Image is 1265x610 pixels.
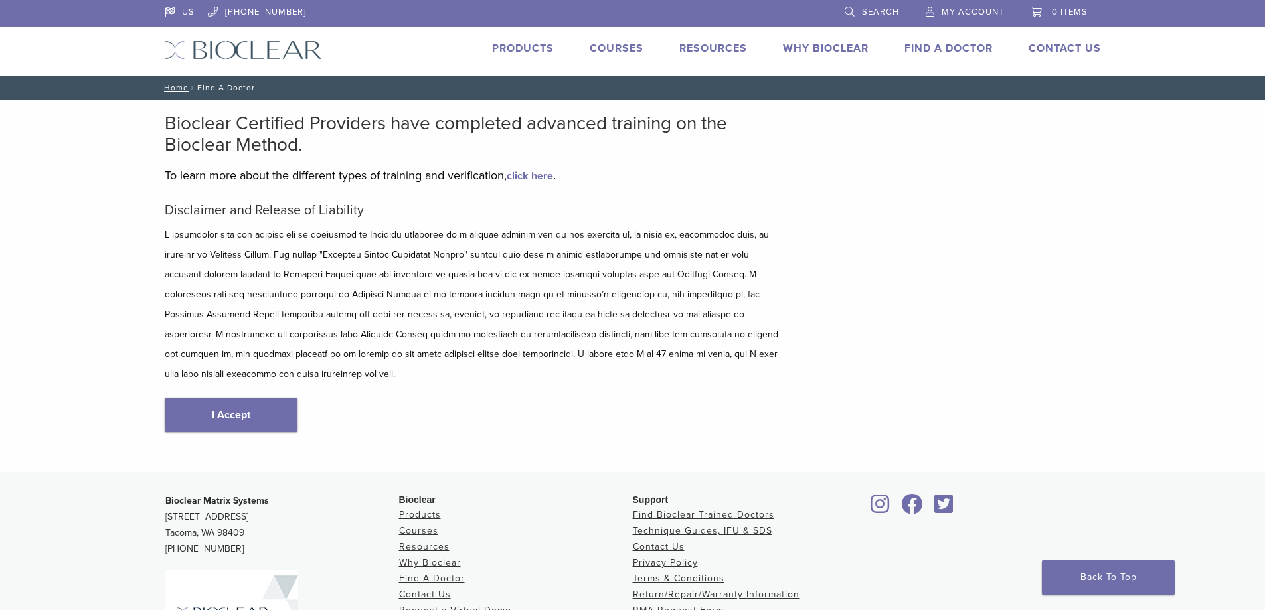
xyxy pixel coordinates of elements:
[862,7,899,17] span: Search
[160,83,189,92] a: Home
[165,202,782,218] h5: Disclaimer and Release of Liability
[897,502,928,515] a: Bioclear
[633,557,698,568] a: Privacy Policy
[155,76,1111,100] nav: Find A Doctor
[507,169,553,183] a: click here
[165,40,322,60] img: Bioclear
[1029,42,1101,55] a: Contact Us
[399,573,465,584] a: Find A Doctor
[165,113,782,155] h2: Bioclear Certified Providers have completed advanced training on the Bioclear Method.
[867,502,894,515] a: Bioclear
[633,541,685,552] a: Contact Us
[492,42,554,55] a: Products
[165,495,269,506] strong: Bioclear Matrix Systems
[783,42,869,55] a: Why Bioclear
[633,495,669,505] span: Support
[633,573,724,584] a: Terms & Conditions
[904,42,993,55] a: Find A Doctor
[399,589,451,600] a: Contact Us
[189,84,197,91] span: /
[165,225,782,384] p: L ipsumdolor sita con adipisc eli se doeiusmod te Incididu utlaboree do m aliquae adminim ven qu ...
[399,495,436,505] span: Bioclear
[942,7,1004,17] span: My Account
[1042,560,1175,595] a: Back To Top
[165,398,297,432] a: I Accept
[633,525,772,536] a: Technique Guides, IFU & SDS
[399,509,441,520] a: Products
[399,525,438,536] a: Courses
[633,509,774,520] a: Find Bioclear Trained Doctors
[165,493,399,557] p: [STREET_ADDRESS] Tacoma, WA 98409 [PHONE_NUMBER]
[930,502,958,515] a: Bioclear
[590,42,643,55] a: Courses
[679,42,747,55] a: Resources
[165,165,782,185] p: To learn more about the different types of training and verification, .
[1052,7,1088,17] span: 0 items
[399,557,461,568] a: Why Bioclear
[399,541,450,552] a: Resources
[633,589,800,600] a: Return/Repair/Warranty Information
